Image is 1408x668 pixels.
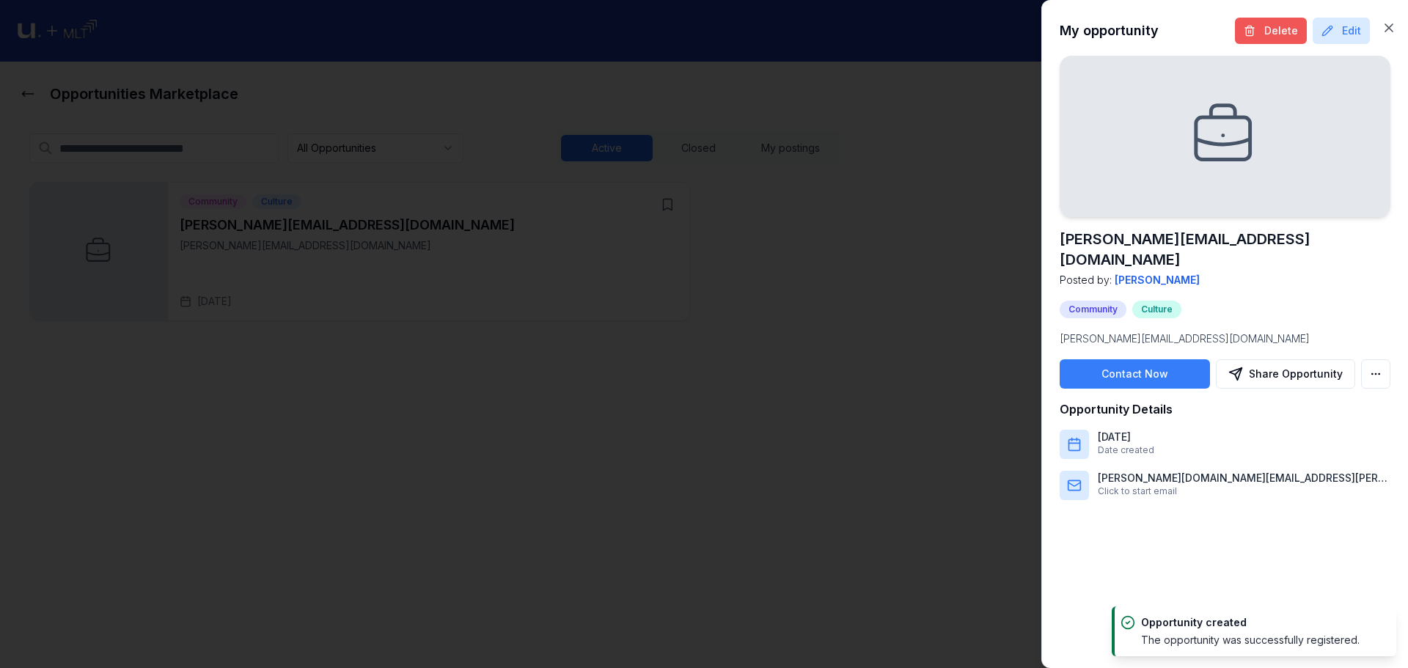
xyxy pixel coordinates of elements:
[1216,359,1355,389] button: Share Opportunity
[1060,301,1126,318] div: Community
[1060,229,1390,270] h2: [PERSON_NAME][EMAIL_ADDRESS][DOMAIN_NAME]
[1060,330,1390,348] p: [PERSON_NAME][EMAIL_ADDRESS][DOMAIN_NAME]
[1235,18,1307,44] button: Delete
[1361,359,1390,389] button: More actions
[1313,18,1370,44] button: Edit
[1098,444,1154,456] p: Date created
[1115,274,1200,286] span: [PERSON_NAME]
[1060,56,1390,217] img: ivan_ivanych@ukr.net
[1132,301,1181,318] div: Culture
[1060,471,1390,500] a: [PERSON_NAME][DOMAIN_NAME][EMAIL_ADDRESS][PERSON_NAME][DOMAIN_NAME] (qadd)Click to start email
[1098,485,1390,497] p: Click to start email
[1060,359,1210,389] button: Contact Now
[1060,400,1390,418] h4: Opportunity Details
[1098,430,1154,444] p: Aug 22, 2025
[1060,273,1390,287] p: Posted by:
[1098,471,1390,485] p: ivan.petrenko.qa@gmail.com (qadd)
[1060,21,1159,41] h2: My opportunity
